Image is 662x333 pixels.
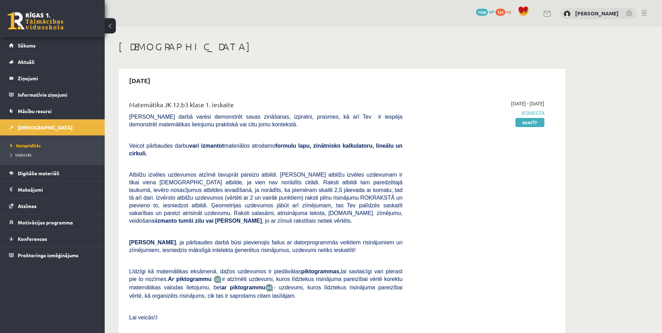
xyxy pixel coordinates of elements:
[9,165,96,181] a: Digitālie materiāli
[156,218,177,224] b: izmanto
[9,231,96,247] a: Konferences
[221,284,265,290] b: ar piktogrammu
[129,239,402,253] span: , ja pārbaudes darbā būsi pievienojis failus ar datorprogrammās veiktiem risinājumiem un zīmējumi...
[8,12,64,30] a: Rīgas 1. Tālmācības vidusskola
[9,37,96,53] a: Sākums
[18,170,59,176] span: Digitālie materiāli
[189,143,224,149] b: vari izmantot
[10,143,41,148] span: Neizpildītās
[18,124,73,131] span: [DEMOGRAPHIC_DATA]
[301,268,341,274] b: piktogrammas,
[129,314,156,320] span: Lai veicās!
[10,142,98,149] a: Neizpildītās
[156,314,158,320] span: J
[564,10,571,17] img: Krists Salmins
[9,54,96,70] a: Aktuāli
[129,143,402,156] b: formulu lapu, zinātnisko kalkulatoru, lineālu un cirkuli.
[496,9,514,14] a: 125 xp
[9,87,96,103] a: Informatīvie ziņojumi
[129,268,402,282] span: Līdzīgi kā matemātikas eksāmenā, dažos uzdevumos ir piedāvātas lai savlaicīgi vari pierast pie to...
[18,59,35,65] span: Aktuāli
[18,70,96,86] legend: Ziņojumi
[511,100,544,107] span: [DATE] - [DATE]
[9,70,96,86] a: Ziņojumi
[119,41,565,53] h1: [DEMOGRAPHIC_DATA]
[214,275,222,283] img: JfuEzvunn4EvwAAAAASUVORK5CYII=
[18,87,96,103] legend: Informatīvie ziņojumi
[129,276,402,290] span: ir atzīmēti uzdevumi, kuros līdztekus risinājuma pareizībai vērtē korektu matemātikas valodas lie...
[9,119,96,135] a: [DEMOGRAPHIC_DATA]
[476,9,494,14] a: 1928 mP
[9,247,96,263] a: Proktoringa izmēģinājums
[506,9,511,14] span: xp
[18,219,73,225] span: Motivācijas programma
[168,276,211,282] b: Ar piktogrammu
[178,218,262,224] b: tumši zilu vai [PERSON_NAME]
[413,109,544,117] span: Iesniegta
[9,198,96,214] a: Atzīmes
[129,239,176,245] span: [PERSON_NAME]
[515,118,544,127] a: Skatīt
[129,114,402,127] span: [PERSON_NAME] darbā varēsi demonstrēt savas zināšanas, izpratni, prasmes, kā arī Tev ir iespēja d...
[129,172,402,224] span: Atbilžu izvēles uzdevumos atzīmē tavuprāt pareizo atbildi. [PERSON_NAME] atbilžu izvēles uzdevuma...
[265,284,274,292] img: wKvN42sLe3LLwAAAABJRU5ErkJggg==
[10,152,31,157] span: Izlabotās
[18,203,37,209] span: Atzīmes
[476,9,488,16] span: 1928
[129,143,402,156] span: Veicot pārbaudes darbu materiālos atrodamo
[9,214,96,230] a: Motivācijas programma
[129,100,402,113] div: Matemātika JK 12.b3 klase 1. ieskaite
[18,182,96,198] legend: Maksājumi
[18,252,79,258] span: Proktoringa izmēģinājums
[10,151,98,158] a: Izlabotās
[496,9,505,16] span: 125
[122,72,157,89] h2: [DATE]
[18,42,36,49] span: Sākums
[18,236,47,242] span: Konferences
[575,10,619,17] a: [PERSON_NAME]
[9,103,96,119] a: Mācību resursi
[489,9,494,14] span: mP
[18,108,52,114] span: Mācību resursi
[9,182,96,198] a: Maksājumi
